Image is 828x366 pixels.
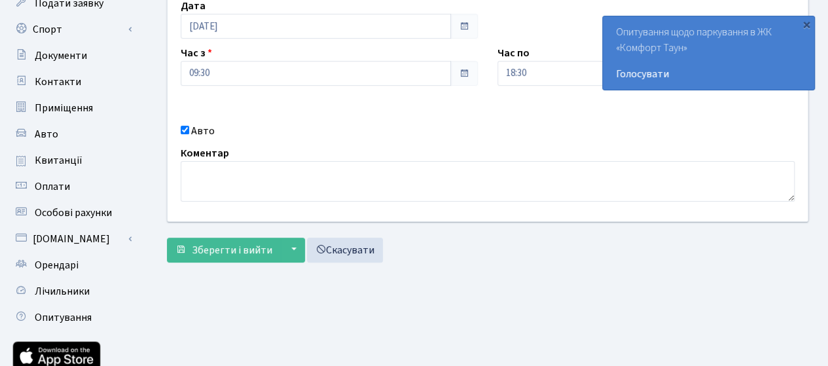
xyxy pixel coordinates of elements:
a: Орендарі [7,252,137,278]
span: Авто [35,127,58,141]
a: Спорт [7,16,137,43]
span: Опитування [35,310,92,325]
a: Оплати [7,174,137,200]
a: Лічильники [7,278,137,304]
a: Контакти [7,69,137,95]
span: Оплати [35,179,70,194]
span: Лічильники [35,284,90,299]
a: Квитанції [7,147,137,174]
a: Авто [7,121,137,147]
button: Зберегти і вийти [167,238,281,263]
a: Опитування [7,304,137,331]
span: Контакти [35,75,81,89]
span: Зберегти і вийти [192,243,272,257]
a: Документи [7,43,137,69]
a: Скасувати [307,238,383,263]
span: Орендарі [35,258,79,272]
a: Голосувати [616,66,801,82]
div: × [800,18,813,31]
a: [DOMAIN_NAME] [7,226,137,252]
label: Авто [191,123,215,139]
span: Квитанції [35,153,82,168]
span: Документи [35,48,87,63]
a: Особові рахунки [7,200,137,226]
label: Час по [497,45,530,61]
a: Приміщення [7,95,137,121]
span: Приміщення [35,101,93,115]
span: Особові рахунки [35,206,112,220]
div: Опитування щодо паркування в ЖК «Комфорт Таун» [603,16,814,90]
label: Час з [181,45,212,61]
label: Коментар [181,145,229,161]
